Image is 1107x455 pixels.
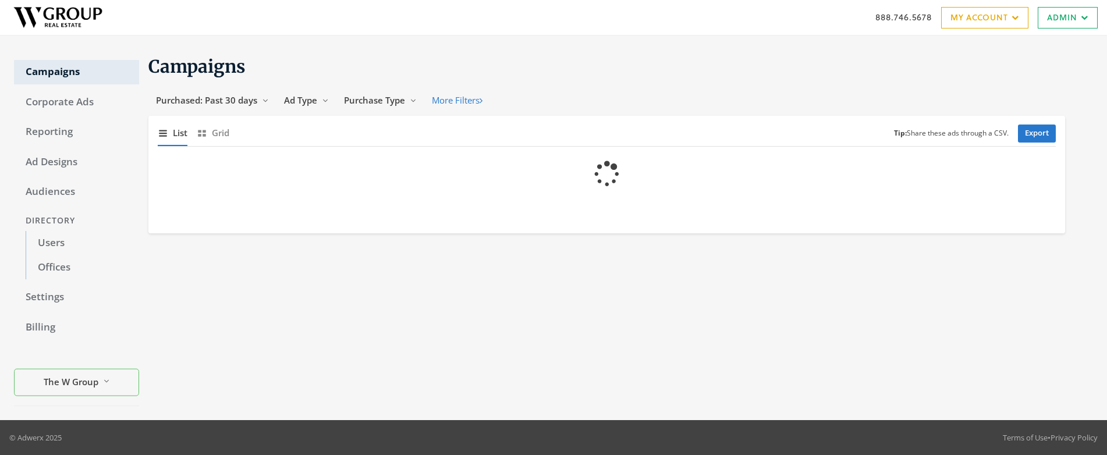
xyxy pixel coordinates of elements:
b: Tip: [894,128,907,138]
div: • [1003,432,1098,443]
span: Grid [212,126,229,140]
div: Directory [14,210,139,232]
button: Grid [197,120,229,145]
a: Offices [26,255,139,280]
button: Purchased: Past 30 days [148,90,276,111]
button: Ad Type [276,90,336,111]
button: More Filters [424,90,490,111]
a: Reporting [14,120,139,144]
button: List [158,120,187,145]
span: The W Group [44,375,98,388]
img: Adwerx [9,3,107,32]
button: Purchase Type [336,90,424,111]
span: Purchase Type [344,94,405,106]
a: Settings [14,285,139,310]
a: Billing [14,315,139,340]
a: Privacy Policy [1051,432,1098,443]
button: The W Group [14,369,139,396]
a: Terms of Use [1003,432,1048,443]
a: 888.746.5678 [875,11,932,23]
span: List [173,126,187,140]
a: Admin [1038,7,1098,29]
a: Export [1018,125,1056,143]
a: Corporate Ads [14,90,139,115]
a: Campaigns [14,60,139,84]
small: Share these ads through a CSV. [894,128,1009,139]
a: Users [26,231,139,255]
a: Audiences [14,180,139,204]
span: Purchased: Past 30 days [156,94,257,106]
a: Ad Designs [14,150,139,175]
p: © Adwerx 2025 [9,432,62,443]
span: Campaigns [148,55,246,77]
a: My Account [941,7,1028,29]
span: Ad Type [284,94,317,106]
